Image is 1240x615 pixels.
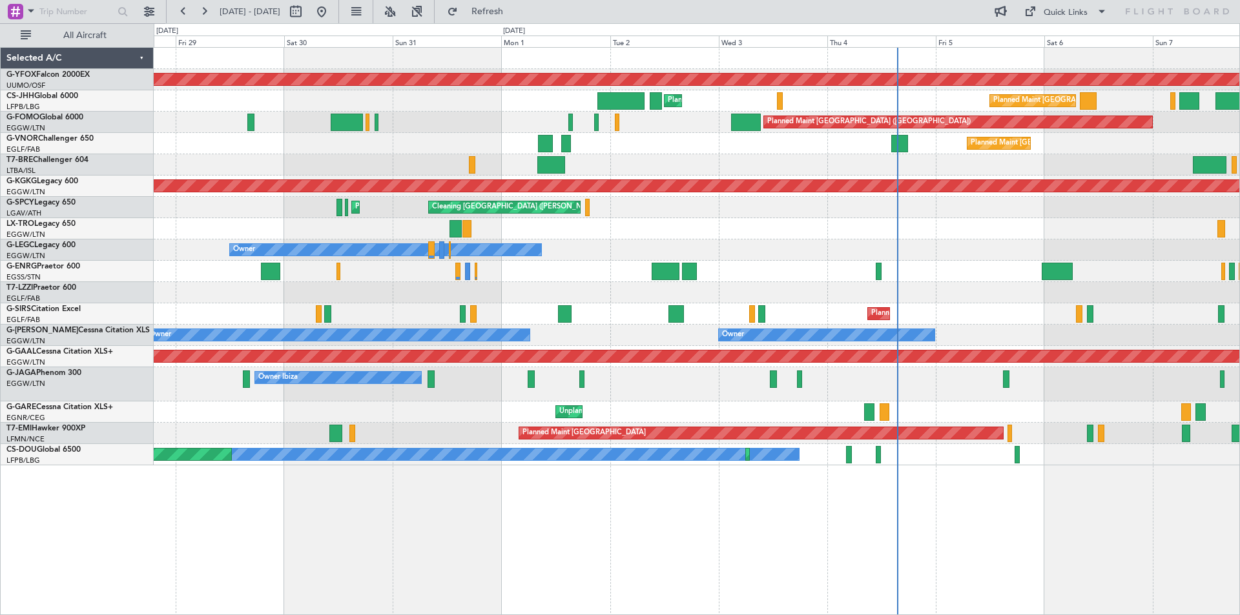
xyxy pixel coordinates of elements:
a: EGSS/STN [6,272,41,282]
span: CS-DOU [6,446,37,454]
a: EGLF/FAB [6,315,40,325]
a: LTBA/ISL [6,166,36,176]
a: EGGW/LTN [6,379,45,388]
div: Cleaning [GEOGRAPHIC_DATA] ([PERSON_NAME] Intl) [432,197,614,217]
a: CS-JHHGlobal 6000 [6,92,78,100]
a: G-JAGAPhenom 300 [6,369,81,377]
div: Tue 2 [610,35,719,47]
a: G-KGKGLegacy 600 [6,177,78,185]
div: [DATE] [156,26,178,37]
a: G-VNORChallenger 650 [6,135,94,143]
span: G-SPCY [6,199,34,207]
span: G-VNOR [6,135,38,143]
span: G-GAAL [6,348,36,356]
a: LFMN/NCE [6,434,45,444]
a: LFPB/LBG [6,102,40,112]
a: EGLF/FAB [6,294,40,303]
a: LX-TROLegacy 650 [6,220,76,228]
div: Mon 1 [501,35,610,47]
a: EGNR/CEG [6,413,45,423]
span: G-KGKG [6,177,37,185]
span: G-JAGA [6,369,36,377]
a: EGGW/LTN [6,187,45,197]
button: All Aircraft [14,25,140,46]
a: EGGW/LTN [6,230,45,239]
span: G-ENRG [6,263,37,270]
span: [DATE] - [DATE] [220,6,280,17]
div: Planned Maint Athens ([PERSON_NAME] Intl) [355,197,504,217]
a: G-[PERSON_NAME]Cessna Citation XLS [6,327,150,334]
span: G-YFOX [6,71,36,79]
div: Fri 5 [936,35,1044,47]
span: G-SIRS [6,305,31,313]
div: Planned Maint [GEOGRAPHIC_DATA] ([GEOGRAPHIC_DATA]) [993,91,1197,110]
div: Thu 4 [827,35,936,47]
a: EGLF/FAB [6,145,40,154]
div: Planned Maint [GEOGRAPHIC_DATA] [522,423,646,443]
a: EGGW/LTN [6,123,45,133]
a: T7-EMIHawker 900XP [6,425,85,432]
div: Unplanned Maint [PERSON_NAME] [559,402,676,421]
div: Planned Maint [GEOGRAPHIC_DATA] ([GEOGRAPHIC_DATA]) [749,445,953,464]
span: G-FOMO [6,114,39,121]
div: Planned Maint [GEOGRAPHIC_DATA] ([GEOGRAPHIC_DATA]) [767,112,971,132]
div: Sat 30 [284,35,393,47]
span: T7-BRE [6,156,33,164]
span: CS-JHH [6,92,34,100]
div: [DATE] [503,26,525,37]
a: LGAV/ATH [6,208,41,218]
div: Owner [722,325,744,345]
a: G-LEGCLegacy 600 [6,241,76,249]
a: G-ENRGPraetor 600 [6,263,80,270]
span: T7-EMI [6,425,32,432]
span: LX-TRO [6,220,34,228]
div: Planned Maint [GEOGRAPHIC_DATA] ([GEOGRAPHIC_DATA]) [971,134,1174,153]
div: Owner [149,325,171,345]
a: G-FOMOGlobal 6000 [6,114,83,121]
div: Planned Maint [GEOGRAPHIC_DATA] ([GEOGRAPHIC_DATA]) [871,304,1075,323]
a: LFPB/LBG [6,456,40,465]
button: Refresh [441,1,519,22]
span: G-GARE [6,403,36,411]
input: Trip Number [39,2,114,21]
a: G-GARECessna Citation XLS+ [6,403,113,411]
a: UUMO/OSF [6,81,45,90]
span: Refresh [460,7,515,16]
span: T7-LZZI [6,284,33,292]
div: Planned Maint [GEOGRAPHIC_DATA] ([GEOGRAPHIC_DATA]) [668,91,871,110]
a: G-SIRSCitation Excel [6,305,81,313]
div: Owner [233,240,255,259]
a: EGGW/LTN [6,358,45,367]
span: G-LEGC [6,241,34,249]
div: Fri 29 [176,35,284,47]
a: G-GAALCessna Citation XLS+ [6,348,113,356]
div: Wed 3 [719,35,827,47]
a: T7-BREChallenger 604 [6,156,88,164]
a: EGGW/LTN [6,251,45,261]
div: Owner Ibiza [258,368,298,387]
a: CS-DOUGlobal 6500 [6,446,81,454]
a: EGGW/LTN [6,336,45,346]
div: Sat 6 [1044,35,1153,47]
span: G-[PERSON_NAME] [6,327,78,334]
a: T7-LZZIPraetor 600 [6,284,76,292]
span: All Aircraft [34,31,136,40]
a: G-YFOXFalcon 2000EX [6,71,90,79]
div: Quick Links [1044,6,1088,19]
div: Sun 31 [393,35,501,47]
button: Quick Links [1018,1,1113,22]
a: G-SPCYLegacy 650 [6,199,76,207]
